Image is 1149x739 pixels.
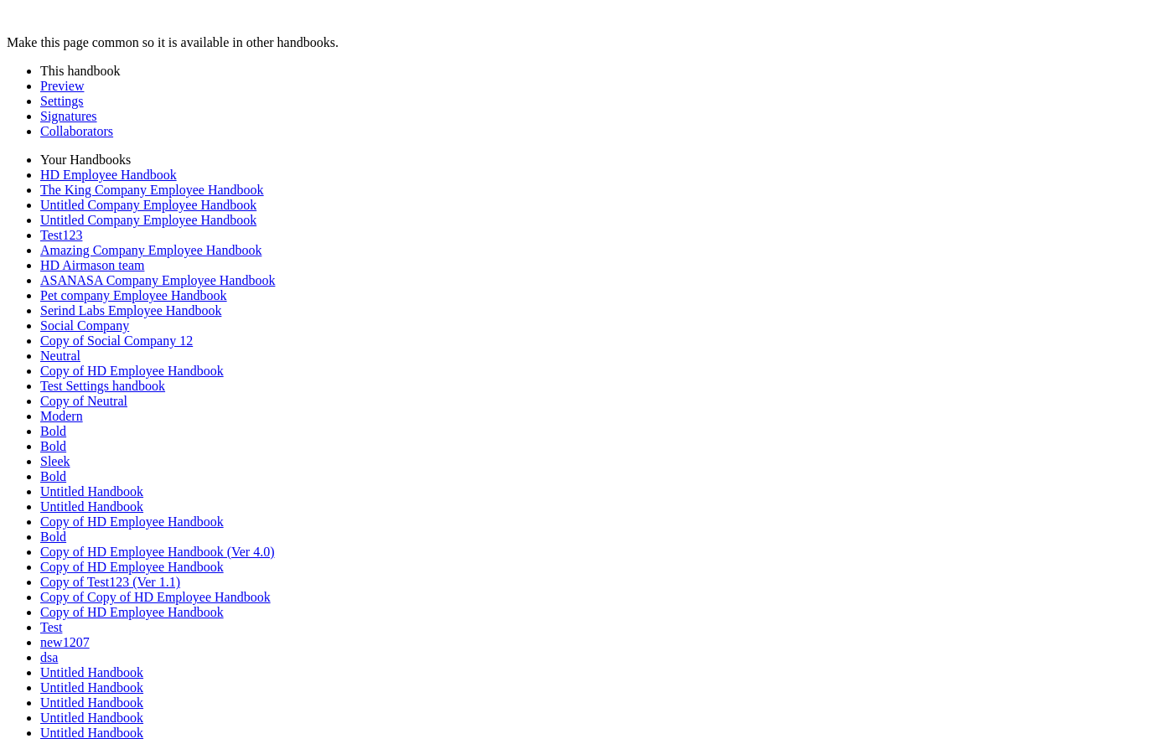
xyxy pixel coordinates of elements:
a: Untitled Company Employee Handbook [40,198,256,212]
a: Bold [40,469,66,483]
a: Settings [40,94,84,108]
a: Untitled Handbook [40,665,143,680]
a: Bold [40,530,66,544]
a: Serind Labs Employee Handbook [40,303,221,318]
a: Copy of Neutral [40,394,127,408]
a: Amazing Company Employee Handbook [40,243,261,257]
a: new1207 [40,635,90,649]
a: Copy of HD Employee Handbook [40,605,224,619]
a: Pet company Employee Handbook [40,288,227,302]
a: Test [40,620,62,634]
a: Social Company [40,318,129,333]
a: Preview [40,79,84,93]
a: Sleek [40,454,70,468]
a: Collaborators [40,124,113,138]
a: Untitled Handbook [40,695,143,710]
a: Untitled Handbook [40,484,143,499]
a: Test123 [40,228,82,242]
a: Copy of Test123 (Ver 1.1) [40,575,180,589]
a: Untitled Handbook [40,499,143,514]
a: Neutral [40,349,80,363]
a: dsa [40,650,58,664]
a: HD Airmason team [40,258,144,272]
a: Copy of HD Employee Handbook (Ver 4.0) [40,545,275,559]
a: Copy of Social Company 12 [40,333,193,348]
a: ASANASA Company Employee Handbook [40,273,275,287]
a: Copy of HD Employee Handbook [40,364,224,378]
a: HD Employee Handbook [40,168,177,182]
li: Your Handbooks [40,152,1142,168]
a: Untitled Company Employee Handbook [40,213,256,227]
a: Untitled Handbook [40,711,143,725]
a: Signatures [40,109,97,123]
a: Modern [40,409,83,423]
a: Bold [40,439,66,453]
a: Copy of HD Employee Handbook [40,560,224,574]
a: Copy of HD Employee Handbook [40,514,224,529]
li: This handbook [40,64,1142,79]
a: Copy of Copy of HD Employee Handbook [40,590,271,604]
a: Bold [40,424,66,438]
a: Untitled Handbook [40,680,143,695]
div: Make this page common so it is available in other handbooks. [7,35,1142,50]
a: Test Settings handbook [40,379,165,393]
a: The King Company Employee Handbook [40,183,264,197]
